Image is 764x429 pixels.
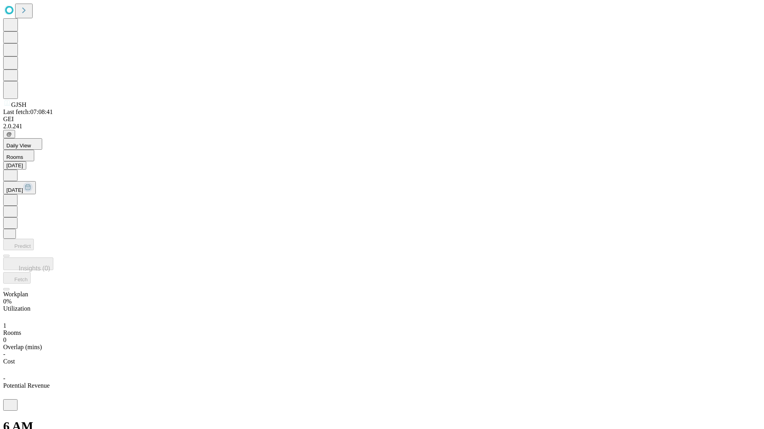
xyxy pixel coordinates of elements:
span: - [3,351,5,357]
button: @ [3,130,15,138]
span: Cost [3,358,15,365]
span: 0% [3,298,12,305]
div: 2.0.241 [3,123,761,130]
span: Utilization [3,305,30,312]
button: Predict [3,239,34,250]
span: Last fetch: 07:08:41 [3,108,53,115]
span: Overlap (mins) [3,344,42,350]
span: @ [6,131,12,137]
button: [DATE] [3,161,26,170]
span: - [3,375,5,382]
button: Insights (0) [3,257,53,270]
span: 1 [3,322,6,329]
span: 0 [3,336,6,343]
button: Daily View [3,138,42,150]
button: Rooms [3,150,34,161]
button: Fetch [3,272,31,284]
span: Workplan [3,291,28,298]
button: [DATE] [3,181,36,194]
span: Rooms [6,154,23,160]
span: Insights (0) [19,265,50,272]
span: Potential Revenue [3,382,50,389]
span: Rooms [3,329,21,336]
div: GEI [3,116,761,123]
span: GJSH [11,101,26,108]
span: [DATE] [6,187,23,193]
span: Daily View [6,143,31,149]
